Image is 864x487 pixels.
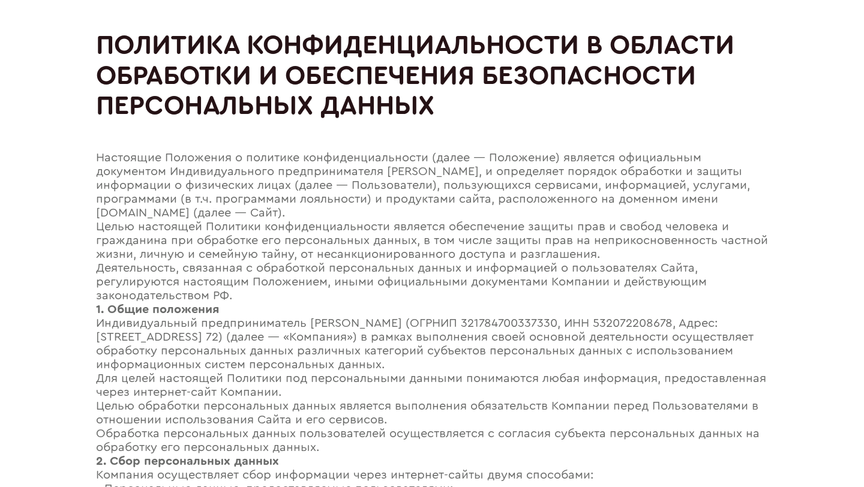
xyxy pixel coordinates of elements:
div: Деятельность, связанная с обработкой персональных данных и информацией о пользователях Сайта, рег... [96,261,768,303]
div: Компания осуществляет сбор информации через интернет-сайты двумя способами: [96,468,768,482]
strong: 1. Общие положения [96,303,220,315]
h1: Политика конфиденциальности в области обработки и обеспечения безопасности персональных данных [96,30,768,121]
div: Для целей настоящей Политики под персональными данными понимаются любая информация, предоставленн... [96,372,768,399]
strong: 2. Сбор персональных данных [96,455,279,467]
div: Целью настоящей Политики конфиденциальности является обеспечение защиты прав и свобод человека и ... [96,220,768,261]
div: Настоящие Положения о политике конфиденциальности (далее — Положение) является официальным докуме... [96,151,768,220]
div: Обработка персональных данных пользователей осуществляется с согласия субъекта персональных данны... [96,427,768,455]
div: Индивидуальный предприниматель [PERSON_NAME] (ОГРНИП 321784700337330, ИНН 532072208678, Адрес: [S... [96,317,768,372]
div: Целью обработки персональных данных является выполнения обязательств Компании перед Пользователям... [96,399,768,427]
